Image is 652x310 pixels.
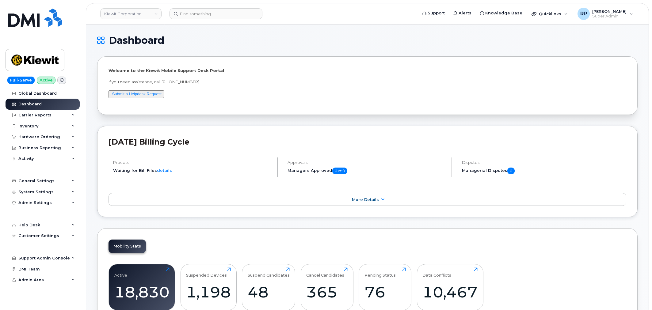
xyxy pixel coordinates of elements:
h4: Disputes [462,160,626,165]
div: Active [114,267,127,278]
div: 18,830 [114,283,170,301]
a: Suspend Candidates48 [248,267,290,307]
h5: Managers Approved [288,168,446,174]
div: Suspended Devices [186,267,227,278]
a: Pending Status76 [364,267,406,307]
h4: Process [113,160,272,165]
div: 76 [364,283,406,301]
div: Data Conflicts [422,267,451,278]
span: 0 [507,168,515,174]
div: 10,467 [422,283,478,301]
iframe: Messenger Launcher [625,283,647,305]
h2: [DATE] Billing Cycle [109,137,626,146]
a: Cancel Candidates365 [306,267,348,307]
div: Cancel Candidates [306,267,344,278]
a: Submit a Helpdesk Request [112,92,162,96]
a: details [157,168,172,173]
div: 365 [306,283,348,301]
h5: Managerial Disputes [462,168,626,174]
li: Waiting for Bill Files [113,168,272,173]
a: Data Conflicts10,467 [422,267,478,307]
div: 1,198 [186,283,231,301]
p: If you need assistance, call [PHONE_NUMBER] [109,79,626,85]
span: 0 of 0 [332,168,347,174]
button: Submit a Helpdesk Request [109,90,164,98]
span: More Details [352,197,379,202]
h4: Approvals [288,160,446,165]
div: Suspend Candidates [248,267,290,278]
span: Dashboard [109,36,164,45]
div: 48 [248,283,290,301]
a: Suspended Devices1,198 [186,267,231,307]
a: Active18,830 [114,267,170,307]
div: Pending Status [364,267,396,278]
p: Welcome to the Kiewit Mobile Support Desk Portal [109,68,626,74]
